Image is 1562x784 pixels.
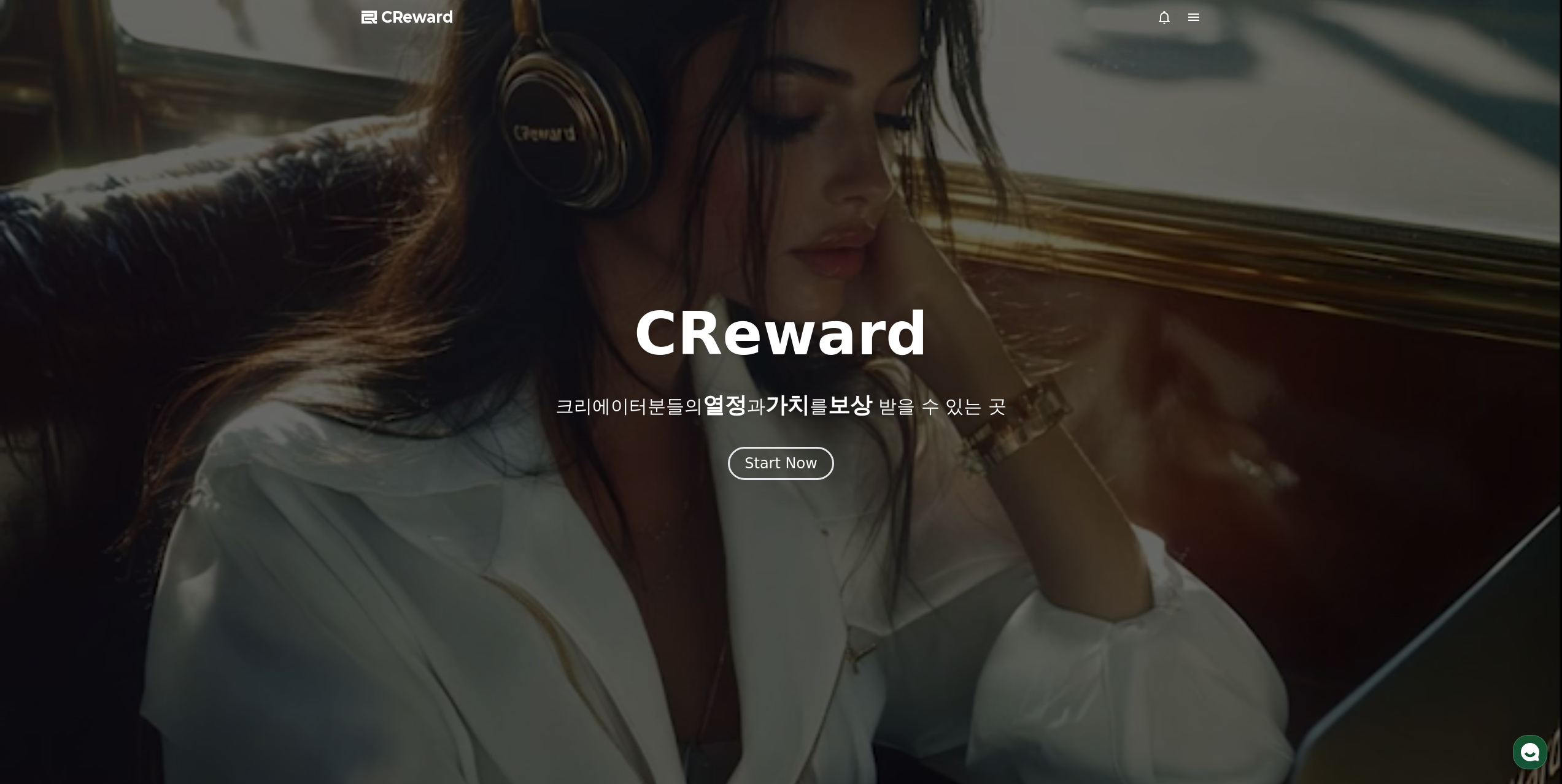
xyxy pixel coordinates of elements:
span: 열정 [703,392,747,417]
p: 크리에이터분들의 과 를 받을 수 있는 곳 [555,393,1006,417]
a: Start Now [728,459,834,471]
a: CReward [362,7,454,27]
button: Start Now [728,447,834,480]
div: Start Now [744,454,818,473]
h1: CReward [634,305,928,363]
span: CReward [381,7,454,27]
span: 가치 [765,392,810,417]
span: 보상 [828,392,872,417]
